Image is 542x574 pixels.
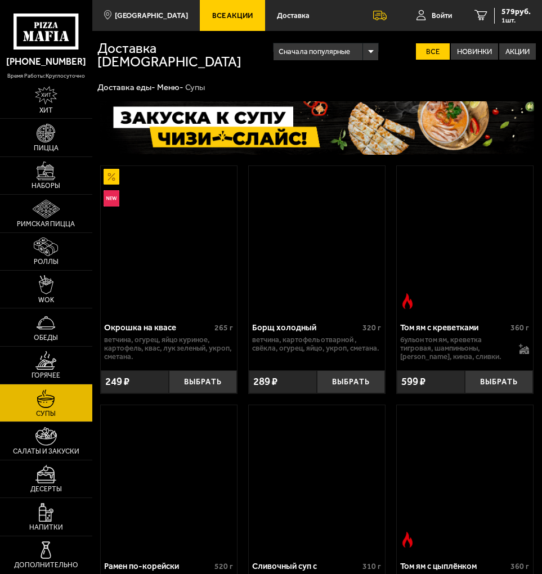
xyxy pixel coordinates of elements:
span: Десерты [30,486,62,492]
span: Супы [36,410,56,417]
p: ветчина, картофель отварной , свёкла, огурец, яйцо, укроп, сметана. [252,335,381,352]
img: Акционный [104,169,119,185]
a: Сливочный суп с лососем [249,405,385,551]
a: Борщ холодный [249,166,385,312]
span: Обеды [34,334,58,341]
div: Том ям с цыплёнком [400,561,508,571]
span: 249 ₽ [105,376,129,387]
span: 579 руб. [501,8,531,16]
span: 1 шт. [501,17,531,24]
span: Войти [432,12,452,19]
span: Доставка [277,12,310,19]
img: Острое блюдо [400,532,415,548]
div: Борщ холодный [252,322,360,333]
span: 360 г [510,323,529,333]
div: Супы [185,82,205,93]
span: 265 г [214,323,233,333]
p: бульон том ям, креветка тигровая, шампиньоны, [PERSON_NAME], кинза, сливки. [400,335,513,361]
img: Острое блюдо [400,293,415,309]
span: Пицца [34,145,59,151]
div: Рамен по-корейски [104,561,212,571]
span: Напитки [29,524,63,531]
label: Все [416,43,449,60]
h1: Доставка [DEMOGRAPHIC_DATA] [97,42,273,69]
a: Рамен по-корейски [101,405,237,551]
span: 320 г [362,323,381,333]
span: Горячее [32,372,60,379]
span: Дополнительно [14,562,78,568]
span: Хит [39,107,53,114]
span: 289 ₽ [253,376,277,387]
div: Окрошка на квасе [104,322,212,333]
span: 520 г [214,562,233,571]
a: Острое блюдоТом ям с креветками [397,166,533,312]
span: Роллы [34,258,59,265]
img: Новинка [104,190,119,206]
a: Доставка еды- [97,82,155,92]
button: Выбрать [465,370,533,393]
span: Сначала популярные [279,42,350,62]
label: Акции [499,43,536,60]
span: WOK [38,297,54,303]
span: Наборы [32,182,60,189]
span: 360 г [510,562,529,571]
a: Меню- [157,82,183,92]
button: Выбрать [169,370,237,393]
label: Новинки [451,43,498,60]
span: Салаты и закуски [13,448,79,455]
button: Выбрать [317,370,385,393]
a: АкционныйНовинкаОкрошка на квасе [101,166,237,312]
span: Римская пицца [17,221,75,227]
div: Том ям с креветками [400,322,508,333]
span: Все Акции [212,12,253,19]
span: 599 ₽ [401,376,425,387]
span: [GEOGRAPHIC_DATA] [115,12,188,19]
span: 310 г [362,562,381,571]
a: Острое блюдоТом ям с цыплёнком [397,405,533,551]
p: ветчина, огурец, яйцо куриное, картофель, квас, лук зеленый, укроп, сметана. [104,335,233,361]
